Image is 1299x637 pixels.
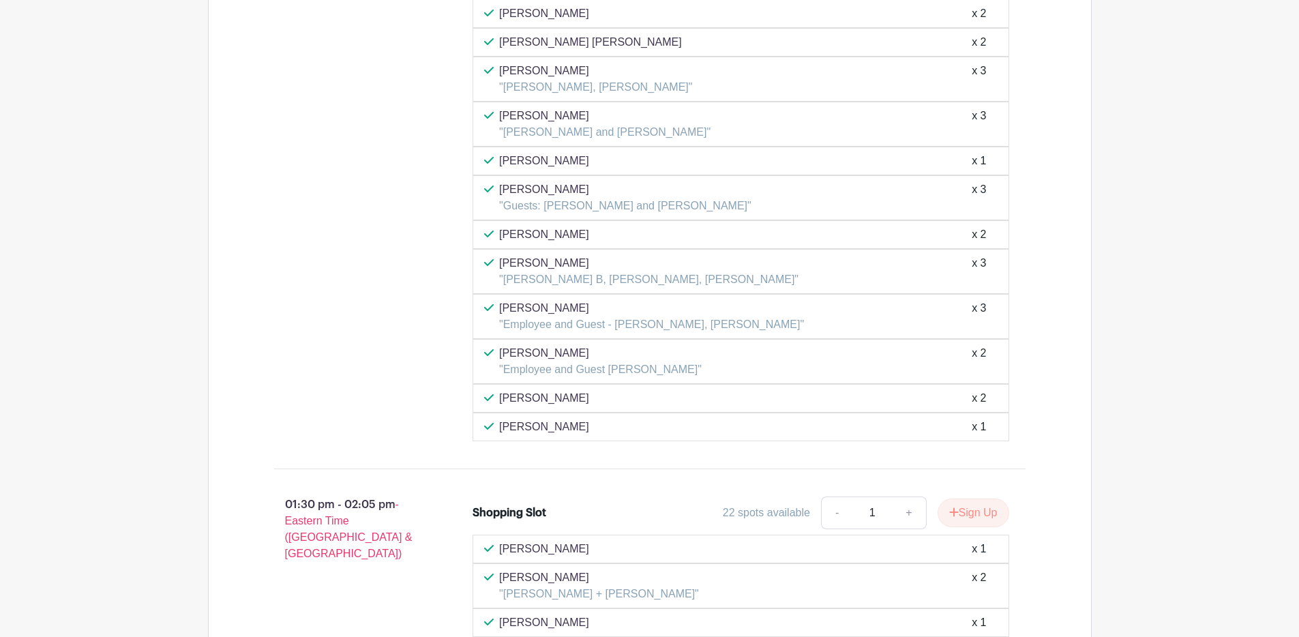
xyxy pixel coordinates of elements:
[499,361,702,378] p: "Employee and Guest [PERSON_NAME]"
[972,5,986,22] div: x 2
[499,108,711,124] p: [PERSON_NAME]
[499,390,589,406] p: [PERSON_NAME]
[499,198,751,214] p: "Guests: [PERSON_NAME] and [PERSON_NAME]"
[499,271,798,288] p: "[PERSON_NAME] B, [PERSON_NAME], [PERSON_NAME]"
[499,614,589,631] p: [PERSON_NAME]
[499,153,589,169] p: [PERSON_NAME]
[972,34,986,50] div: x 2
[972,181,986,214] div: x 3
[499,34,682,50] p: [PERSON_NAME] [PERSON_NAME]
[972,390,986,406] div: x 2
[723,505,810,521] div: 22 spots available
[972,614,986,631] div: x 1
[252,491,451,567] p: 01:30 pm - 02:05 pm
[499,541,589,557] p: [PERSON_NAME]
[499,345,702,361] p: [PERSON_NAME]
[972,300,986,333] div: x 3
[972,569,986,602] div: x 2
[892,497,926,529] a: +
[499,255,798,271] p: [PERSON_NAME]
[821,497,852,529] a: -
[972,541,986,557] div: x 1
[499,569,699,586] p: [PERSON_NAME]
[285,499,413,559] span: - Eastern Time ([GEOGRAPHIC_DATA] & [GEOGRAPHIC_DATA])
[972,108,986,140] div: x 3
[499,181,751,198] p: [PERSON_NAME]
[972,63,986,95] div: x 3
[972,345,986,378] div: x 2
[499,63,692,79] p: [PERSON_NAME]
[499,586,699,602] p: "[PERSON_NAME] + [PERSON_NAME]"
[499,316,804,333] p: "Employee and Guest - [PERSON_NAME], [PERSON_NAME]"
[499,300,804,316] p: [PERSON_NAME]
[499,124,711,140] p: "[PERSON_NAME] and [PERSON_NAME]"
[938,499,1009,527] button: Sign Up
[499,5,589,22] p: [PERSON_NAME]
[499,419,589,435] p: [PERSON_NAME]
[473,505,546,521] div: Shopping Slot
[972,255,986,288] div: x 3
[499,226,589,243] p: [PERSON_NAME]
[972,226,986,243] div: x 2
[972,153,986,169] div: x 1
[499,79,692,95] p: "[PERSON_NAME], [PERSON_NAME]"
[972,419,986,435] div: x 1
